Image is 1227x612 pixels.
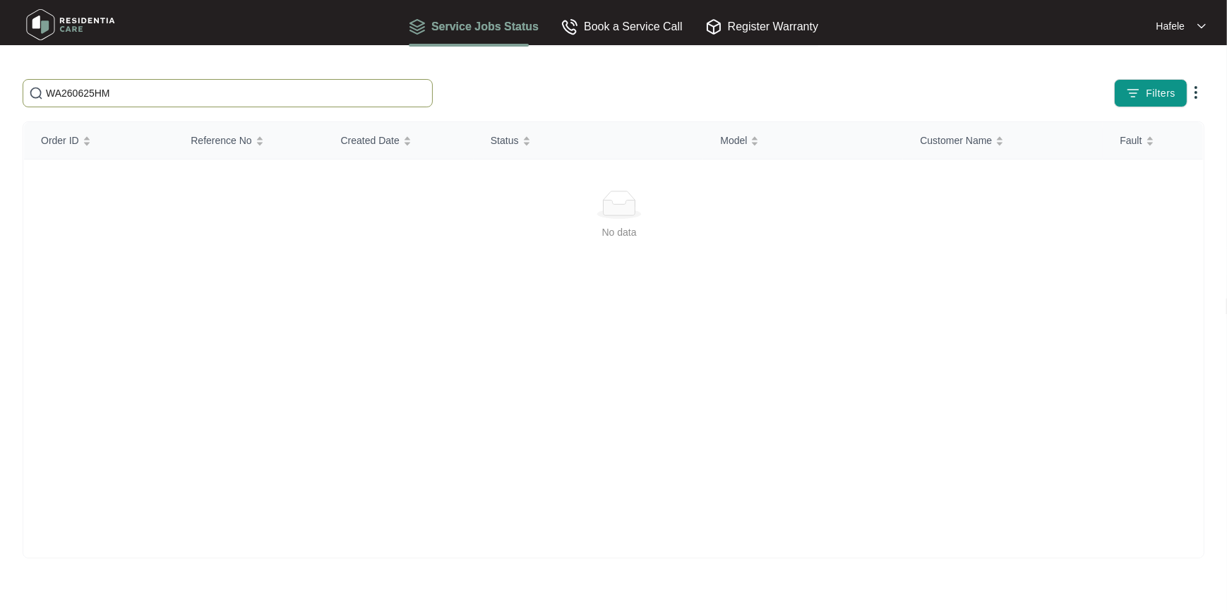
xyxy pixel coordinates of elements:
span: Model [720,133,747,148]
img: search-icon [29,86,43,100]
div: Service Jobs Status [409,18,539,35]
div: Book a Service Call [561,18,683,35]
span: Filters [1146,86,1175,101]
th: Status [474,122,703,160]
span: Order ID [41,133,79,148]
th: Reference No [174,122,323,160]
th: Order ID [24,122,174,160]
div: No data [47,224,1192,240]
button: filter iconFilters [1114,79,1187,107]
span: Customer Name [920,133,992,148]
p: Hafele [1156,19,1185,33]
span: Fault [1120,133,1142,148]
input: Search by Order Id, Assignee Name, Reference No, Customer Name and Model [46,85,426,101]
span: Created Date [341,133,400,148]
img: dropdown arrow [1187,84,1204,101]
th: Model [703,122,903,160]
img: filter icon [1126,86,1140,100]
span: Reference No [191,133,251,148]
span: Status [491,133,519,148]
img: Service Jobs Status icon [409,18,426,35]
th: Created Date [324,122,474,160]
div: Register Warranty [705,18,818,35]
img: Register Warranty icon [705,18,722,35]
img: residentia care logo [21,4,120,46]
img: Book a Service Call icon [561,18,578,35]
img: dropdown arrow [1197,23,1206,30]
th: Customer Name [903,122,1103,160]
th: Fault [1103,122,1203,160]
